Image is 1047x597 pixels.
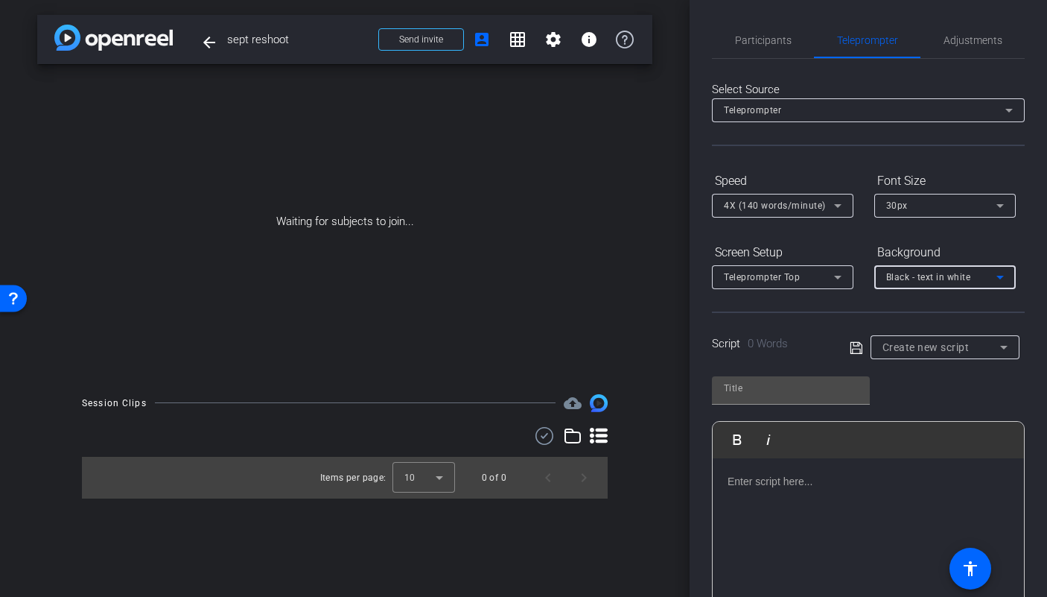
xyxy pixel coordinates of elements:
[724,200,826,211] span: 4X (140 words/minute)
[724,379,858,397] input: Title
[735,35,792,45] span: Participants
[943,35,1002,45] span: Adjustments
[530,460,566,496] button: Previous page
[399,34,443,45] span: Send invite
[227,25,369,54] span: sept reshoot
[723,425,751,455] button: Bold (⌘B)
[320,470,386,485] div: Items per page:
[82,396,147,411] div: Session Clips
[837,35,898,45] span: Teleprompter
[482,470,506,485] div: 0 of 0
[961,560,979,578] mat-icon: accessibility
[882,341,970,353] span: Create new script
[712,81,1025,98] div: Select Source
[886,272,971,282] span: Black - text in white
[886,200,908,211] span: 30px
[54,25,173,51] img: app-logo
[200,34,218,51] mat-icon: arrow_back
[509,31,526,48] mat-icon: grid_on
[566,460,602,496] button: Next page
[37,64,652,379] div: Waiting for subjects to join...
[712,335,829,353] div: Script
[724,272,800,282] span: Teleprompter Top
[544,31,562,48] mat-icon: settings
[748,337,788,350] span: 0 Words
[564,394,582,412] mat-icon: cloud_upload
[874,168,1016,194] div: Font Size
[564,394,582,412] span: Destinations for your clips
[754,425,783,455] button: Italic (⌘I)
[712,240,853,265] div: Screen Setup
[874,240,1016,265] div: Background
[712,168,853,194] div: Speed
[473,31,491,48] mat-icon: account_box
[590,394,608,412] img: Session clips
[378,28,464,51] button: Send invite
[580,31,598,48] mat-icon: info
[724,105,781,116] span: Teleprompter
